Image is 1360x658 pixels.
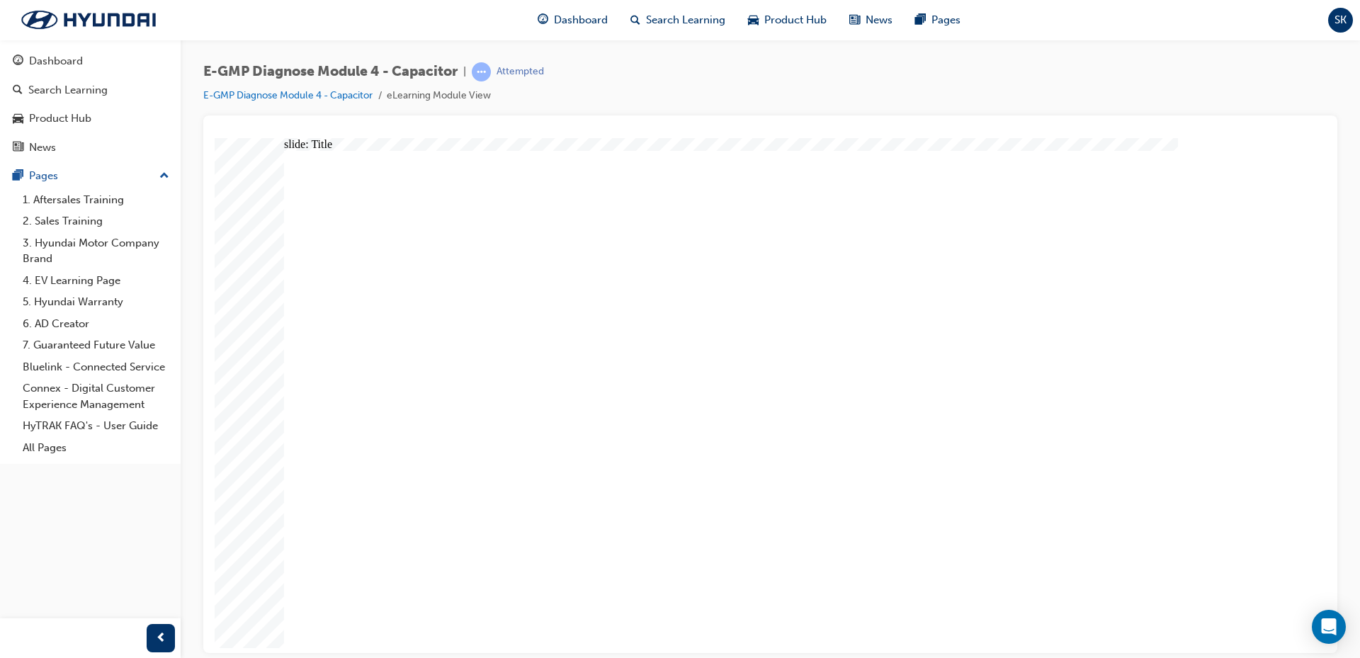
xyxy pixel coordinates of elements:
[737,6,838,35] a: car-iconProduct Hub
[156,630,166,647] span: prev-icon
[13,55,23,68] span: guage-icon
[17,232,175,270] a: 3. Hyundai Motor Company Brand
[387,88,491,104] li: eLearning Module View
[6,48,175,74] a: Dashboard
[748,11,759,29] span: car-icon
[931,12,960,28] span: Pages
[17,270,175,292] a: 4. EV Learning Page
[1312,610,1346,644] div: Open Intercom Messenger
[17,378,175,415] a: Connex - Digital Customer Experience Management
[463,64,466,80] span: |
[29,53,83,69] div: Dashboard
[17,356,175,378] a: Bluelink - Connected Service
[6,106,175,132] a: Product Hub
[6,77,175,103] a: Search Learning
[17,210,175,232] a: 2. Sales Training
[17,313,175,335] a: 6. AD Creator
[904,6,972,35] a: pages-iconPages
[159,167,169,186] span: up-icon
[13,170,23,183] span: pages-icon
[203,89,373,101] a: E-GMP Diagnose Module 4 - Capacitor
[13,113,23,125] span: car-icon
[526,6,619,35] a: guage-iconDashboard
[203,64,458,80] span: E-GMP Diagnose Module 4 - Capacitor
[6,163,175,189] button: Pages
[915,11,926,29] span: pages-icon
[538,11,548,29] span: guage-icon
[29,168,58,184] div: Pages
[17,189,175,211] a: 1. Aftersales Training
[1334,12,1347,28] span: SK
[646,12,725,28] span: Search Learning
[497,65,544,79] div: Attempted
[764,12,827,28] span: Product Hub
[17,291,175,313] a: 5. Hyundai Warranty
[866,12,892,28] span: News
[6,135,175,161] a: News
[17,437,175,459] a: All Pages
[472,62,491,81] span: learningRecordVerb_ATTEMPT-icon
[29,140,56,156] div: News
[1328,8,1353,33] button: SK
[17,334,175,356] a: 7. Guaranteed Future Value
[6,45,175,163] button: DashboardSearch LearningProduct HubNews
[17,415,175,437] a: HyTRAK FAQ's - User Guide
[630,11,640,29] span: search-icon
[619,6,737,35] a: search-iconSearch Learning
[554,12,608,28] span: Dashboard
[28,82,108,98] div: Search Learning
[849,11,860,29] span: news-icon
[29,110,91,127] div: Product Hub
[7,5,170,35] img: Trak
[13,84,23,97] span: search-icon
[838,6,904,35] a: news-iconNews
[13,142,23,154] span: news-icon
